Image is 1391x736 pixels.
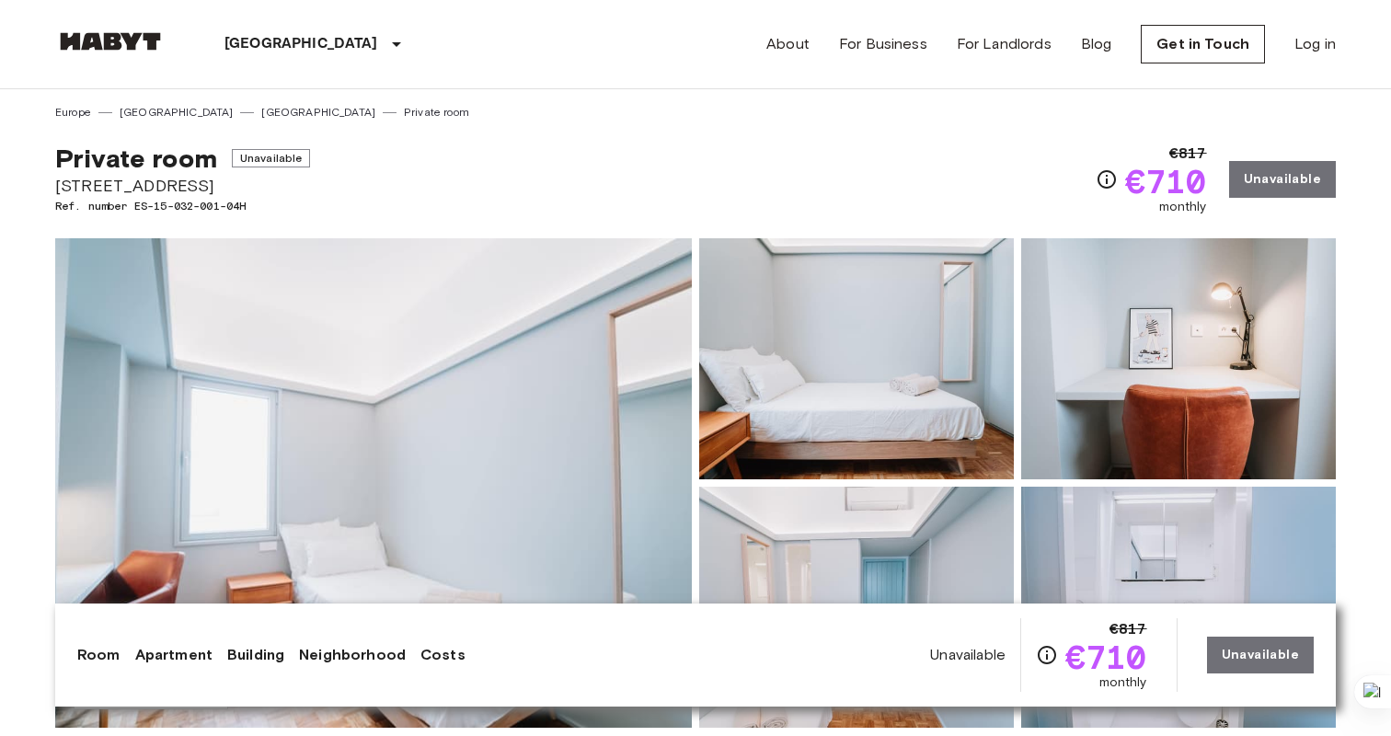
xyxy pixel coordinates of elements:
[839,33,927,55] a: For Business
[232,149,311,167] span: Unavailable
[299,644,406,666] a: Neighborhood
[55,238,692,728] img: Marketing picture of unit ES-15-032-001-04H
[1169,143,1207,165] span: €817
[1036,644,1058,666] svg: Check cost overview for full price breakdown. Please note that discounts apply to new joiners onl...
[55,198,310,214] span: Ref. number ES-15-032-001-04H
[227,644,284,666] a: Building
[1294,33,1336,55] a: Log in
[1125,165,1207,198] span: €710
[1021,238,1336,479] img: Picture of unit ES-15-032-001-04H
[55,32,166,51] img: Habyt
[1159,198,1207,216] span: monthly
[1065,640,1147,673] span: €710
[261,104,375,121] a: [GEOGRAPHIC_DATA]
[699,487,1014,728] img: Picture of unit ES-15-032-001-04H
[1109,618,1147,640] span: €817
[1096,168,1118,190] svg: Check cost overview for full price breakdown. Please note that discounts apply to new joiners onl...
[55,174,310,198] span: [STREET_ADDRESS]
[120,104,234,121] a: [GEOGRAPHIC_DATA]
[77,644,121,666] a: Room
[766,33,810,55] a: About
[699,238,1014,479] img: Picture of unit ES-15-032-001-04H
[404,104,469,121] a: Private room
[135,644,213,666] a: Apartment
[55,104,91,121] a: Europe
[1141,25,1265,63] a: Get in Touch
[957,33,1052,55] a: For Landlords
[1021,487,1336,728] img: Picture of unit ES-15-032-001-04H
[930,645,1006,665] span: Unavailable
[420,644,466,666] a: Costs
[1099,673,1147,692] span: monthly
[224,33,378,55] p: [GEOGRAPHIC_DATA]
[55,143,217,174] span: Private room
[1081,33,1112,55] a: Blog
